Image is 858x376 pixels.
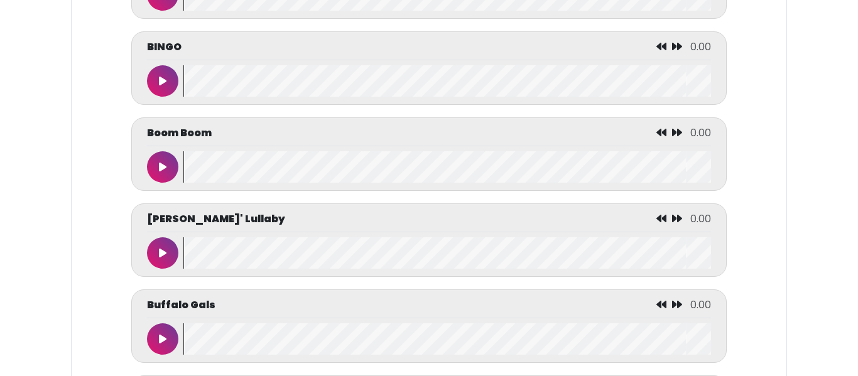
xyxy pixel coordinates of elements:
[147,40,182,55] p: BINGO
[690,126,711,140] span: 0.00
[690,40,711,54] span: 0.00
[690,212,711,226] span: 0.00
[147,212,285,227] p: [PERSON_NAME]' Lullaby
[147,126,212,141] p: Boom Boom
[690,298,711,312] span: 0.00
[147,298,215,313] p: Buffalo Gals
